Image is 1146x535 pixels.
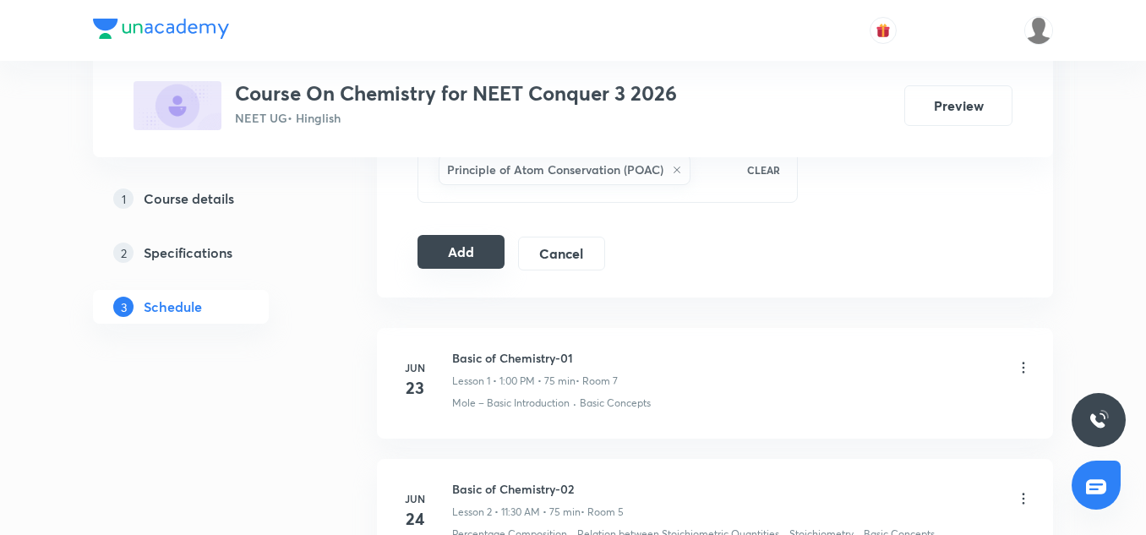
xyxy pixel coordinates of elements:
[144,243,232,263] h5: Specifications
[93,236,323,270] a: 2Specifications
[870,17,897,44] button: avatar
[134,81,221,130] img: 40CC4F53-27E5-4848-9114-3425063ED50B_plus.png
[904,85,1012,126] button: Preview
[113,243,134,263] p: 2
[576,374,618,389] p: • Room 7
[113,188,134,209] p: 1
[235,81,677,106] h3: Course On Chemistry for NEET Conquer 3 2026
[573,396,576,411] div: ·
[93,19,229,43] a: Company Logo
[876,23,891,38] img: avatar
[580,396,651,411] p: Basic Concepts
[398,375,432,401] h4: 23
[113,297,134,317] p: 3
[452,349,618,367] h6: Basic of Chemistry-01
[144,188,234,209] h5: Course details
[518,237,605,270] button: Cancel
[144,297,202,317] h5: Schedule
[398,360,432,375] h6: Jun
[452,480,624,498] h6: Basic of Chemistry-02
[1089,410,1109,430] img: ttu
[93,19,229,39] img: Company Logo
[581,505,624,520] p: • Room 5
[398,506,432,532] h4: 24
[93,182,323,216] a: 1Course details
[417,235,505,269] button: Add
[452,396,570,411] p: Mole – Basic Introduction
[452,505,581,520] p: Lesson 2 • 11:30 AM • 75 min
[1024,16,1053,45] img: Arpit Srivastava
[398,491,432,506] h6: Jun
[747,162,780,177] p: CLEAR
[452,374,576,389] p: Lesson 1 • 1:00 PM • 75 min
[235,109,677,127] p: NEET UG • Hinglish
[447,161,663,178] h6: Principle of Atom Conservation (POAC)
